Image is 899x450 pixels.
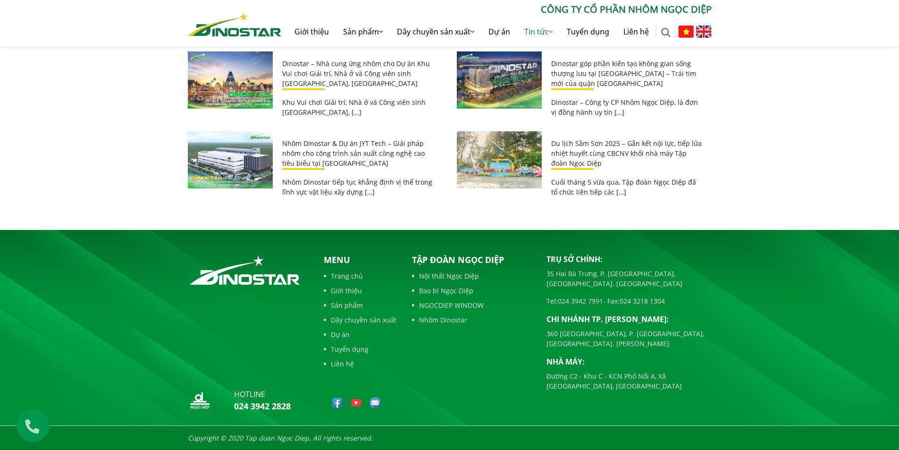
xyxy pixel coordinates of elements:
[551,139,702,168] a: Du lịch Sầm Sơn 2025 – Gắn kết nội lực, tiếp lửa nhiệt huyết cùng CBCNV khối nhà máy Tập đoàn Ngọ...
[324,315,396,325] a: Dây chuyền sản xuất
[188,389,211,412] img: logo_nd_footer
[282,59,430,88] a: Dinostar – Nhà cung ứng nhôm cho Dự án Khu Vui chơi Giải trí, Nhà ở và Công viên sinh [GEOGRAPHIC...
[678,25,694,38] img: Tiếng Việt
[558,297,603,306] a: 024 3942 7991
[324,359,396,369] a: Liên hệ
[287,17,336,47] a: Giới thiệu
[412,286,532,296] a: Bao bì Ngọc Diệp
[282,97,433,117] p: Khu Vui chơi Giải trí, Nhà ở và Công viên sinh [GEOGRAPHIC_DATA], […]
[696,25,712,38] img: English
[546,314,712,325] p: Chi nhánh TP. [PERSON_NAME]:
[457,131,542,188] img: Du lịch Sầm Sơn 2025 – Gắn kết nội lực, tiếp lửa nhiệt huyết cùng CBCNV khối nhà máy Tập đoàn Ngọ...
[281,2,712,17] p: CÔNG TY CỔ PHẦN NHÔM NGỌC DIỆP
[616,17,656,47] a: Liên hệ
[188,254,302,287] img: logo_footer
[481,17,517,47] a: Dự án
[282,139,425,168] a: Nhôm Dinostar & Dự án JYT Tech – Giải pháp nhôm cho công trình sản xuất công nghệ cao tiêu biểu t...
[551,59,696,88] a: Dinostar góp phần kiến tạo không gian sống thượng lưu tại [GEOGRAPHIC_DATA] – Trái tim mới của qu...
[324,300,396,310] a: Sản phẩm
[546,371,712,391] p: Đường C2 - Khu C - KCN Phố Nối A, Xã [GEOGRAPHIC_DATA], [GEOGRAPHIC_DATA]
[517,17,560,47] a: Tin tức
[188,51,273,109] img: Dinostar – Nhà cung ứng nhôm cho Dự án Khu Vui chơi Giải trí, Nhà ở và Công viên sinh thái đảo Vũ...
[188,433,373,442] i: Copyright © 2020 Tap doan Ngoc Diep. All rights reserved.
[234,400,291,412] a: 024 3942 2828
[336,17,390,47] a: Sản phẩm
[412,300,532,310] a: NGOCDIEP WINDOW
[546,254,712,265] p: Trụ sở chính:
[412,271,532,281] a: Nội thất Ngọc Diệp
[546,329,712,348] p: 360 [GEOGRAPHIC_DATA], P. [GEOGRAPHIC_DATA], [GEOGRAPHIC_DATA]. [PERSON_NAME]
[324,254,396,266] p: Menu
[324,286,396,296] a: Giới thiệu
[234,389,291,400] p: hotline
[546,356,712,367] p: Nhà máy:
[551,97,702,117] p: Dinostar – Công ty CP Nhôm Ngọc Diệp, là đơn vị đồng hành uy tín […]
[324,344,396,354] a: Tuyển dụng
[188,131,273,188] img: Nhôm Dinostar & Dự án JYT Tech – Giải pháp nhôm cho công trình sản xuất công nghệ cao tiêu biểu t...
[661,28,671,37] img: search
[324,330,396,340] a: Dự án
[546,269,712,289] p: 35 Hai Bà Trưng, P. [GEOGRAPHIC_DATA], [GEOGRAPHIC_DATA]. [GEOGRAPHIC_DATA]
[457,51,542,109] img: Dinostar góp phần kiến tạo không gian sống thượng lưu tại Skyline Westlake – Trái tim mới của quậ...
[546,296,712,306] p: Tel: - Fax:
[412,315,532,325] a: Nhôm Dinostar
[324,271,396,281] a: Trang chủ
[620,297,665,306] a: 024 3218 1304
[188,13,281,36] img: Nhôm Dinostar
[282,177,433,197] p: Nhôm Dinostar tiếp tục khẳng định vị thế trong lĩnh vực vật liệu xây dựng […]
[412,254,532,266] p: Tập đoàn Ngọc Diệp
[551,177,702,197] p: Cuối tháng 5 vừa qua, Tập đoàn Ngọc Diệp đã tổ chức liên tiếp các […]
[560,17,616,47] a: Tuyển dụng
[390,17,481,47] a: Dây chuyền sản xuất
